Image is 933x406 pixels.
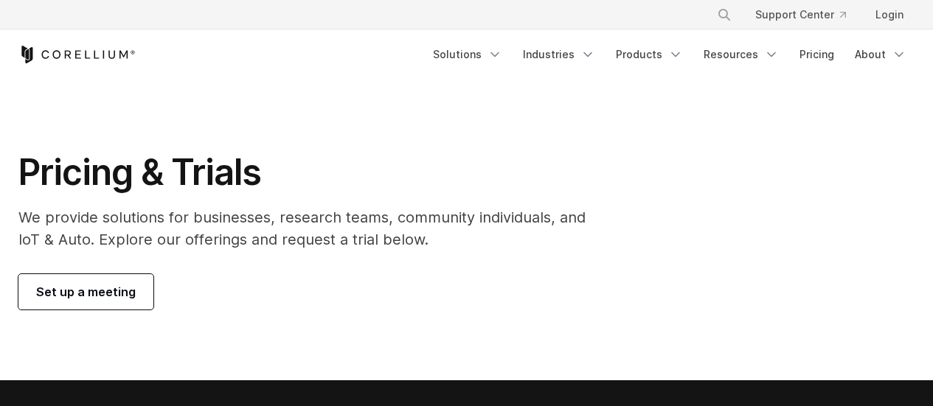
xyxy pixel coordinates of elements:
[424,41,915,68] div: Navigation Menu
[36,283,136,301] span: Set up a meeting
[846,41,915,68] a: About
[711,1,738,28] button: Search
[864,1,915,28] a: Login
[424,41,511,68] a: Solutions
[743,1,858,28] a: Support Center
[18,46,136,63] a: Corellium Home
[607,41,692,68] a: Products
[18,150,606,195] h1: Pricing & Trials
[695,41,788,68] a: Resources
[18,206,606,251] p: We provide solutions for businesses, research teams, community individuals, and IoT & Auto. Explo...
[514,41,604,68] a: Industries
[791,41,843,68] a: Pricing
[18,274,153,309] a: Set up a meeting
[699,1,915,28] div: Navigation Menu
